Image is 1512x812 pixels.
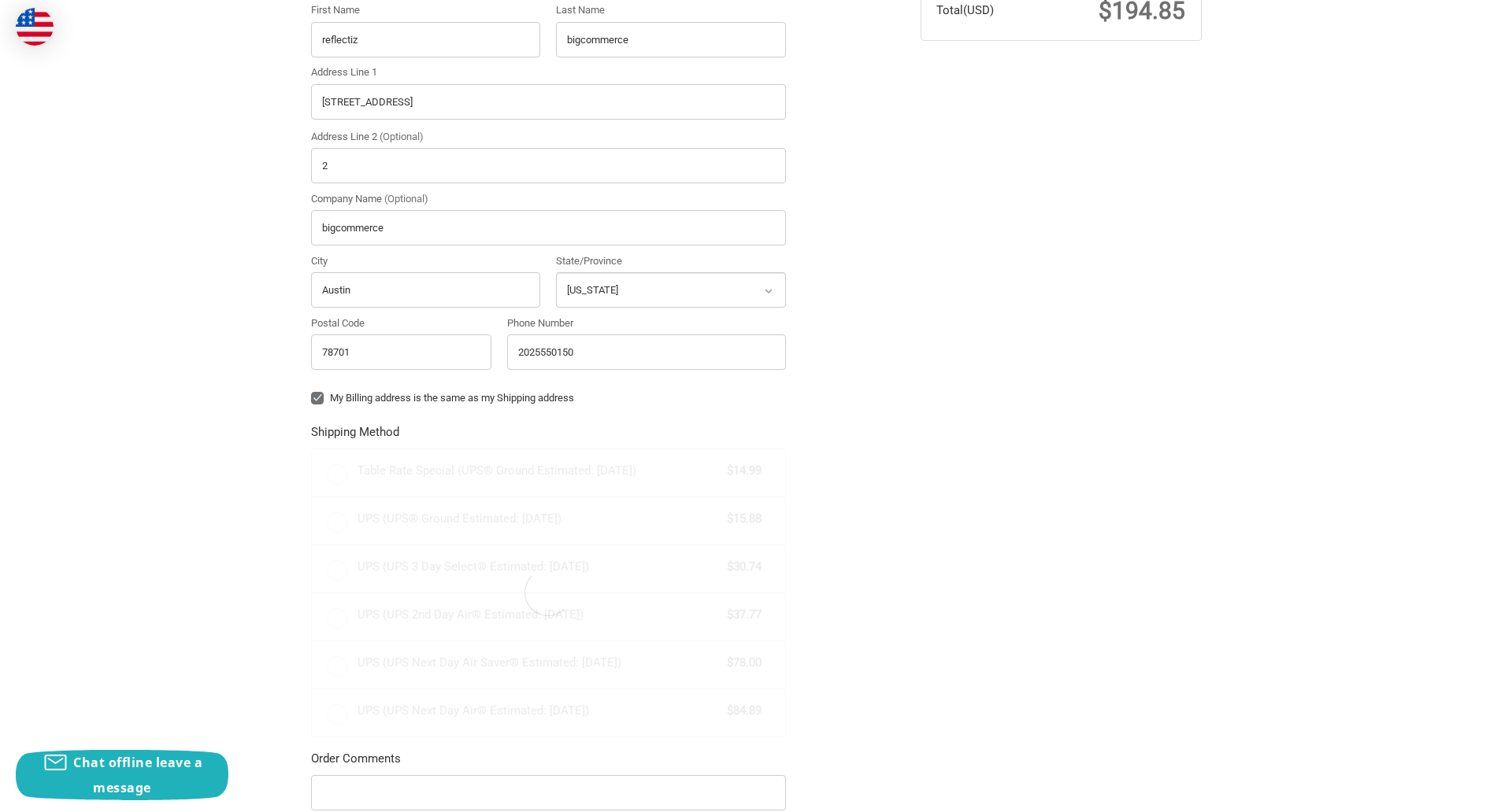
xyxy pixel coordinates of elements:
[311,423,399,448] legend: Shipping Method
[311,129,786,145] label: Address Line 2
[132,7,180,21] span: Checkout
[311,253,541,269] label: City
[311,316,492,331] label: Postal Code
[311,2,541,18] label: First Name
[507,316,786,331] label: Phone Number
[380,131,424,142] small: (Optional)
[311,191,786,207] label: Company Name
[556,2,786,18] label: Last Name
[16,750,228,800] button: Chat offline leave a message
[73,754,202,796] span: Chat offline leave a message
[16,8,54,46] img: duty and tax information for United States
[936,3,994,17] span: Total (USD)
[311,392,786,404] label: My Billing address is the same as my Shipping address
[384,193,428,205] small: (Optional)
[311,750,401,775] legend: Order Comments
[311,65,786,80] label: Address Line 1
[556,253,786,269] label: State/Province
